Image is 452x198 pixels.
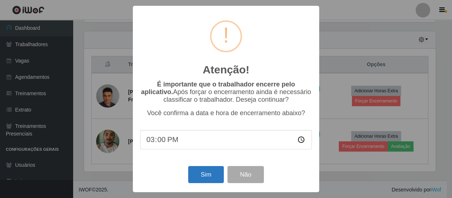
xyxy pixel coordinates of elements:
h2: Atenção! [203,63,249,76]
p: Após forçar o encerramento ainda é necessário classificar o trabalhador. Deseja continuar? [140,81,312,104]
button: Sim [188,166,223,183]
b: É importante que o trabalhador encerre pelo aplicativo. [141,81,295,96]
p: Você confirma a data e hora de encerramento abaixo? [140,109,312,117]
button: Não [227,166,263,183]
